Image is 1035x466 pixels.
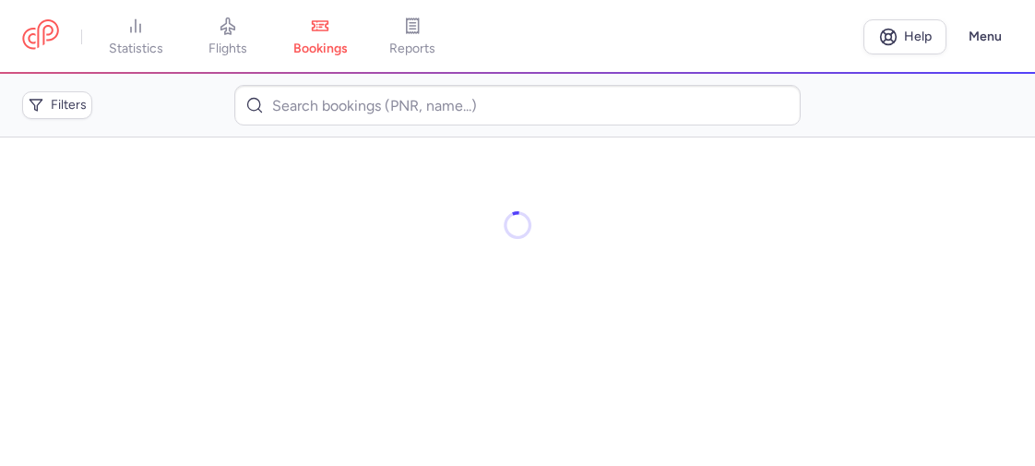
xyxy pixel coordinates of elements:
[109,41,163,57] span: statistics
[389,41,435,57] span: reports
[958,19,1013,54] button: Menu
[274,17,366,57] a: bookings
[22,91,92,119] button: Filters
[208,41,247,57] span: flights
[234,85,801,125] input: Search bookings (PNR, name...)
[89,17,182,57] a: statistics
[22,19,59,54] a: CitizenPlane red outlined logo
[293,41,348,57] span: bookings
[51,98,87,113] span: Filters
[863,19,946,54] a: Help
[182,17,274,57] a: flights
[904,30,932,43] span: Help
[366,17,458,57] a: reports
